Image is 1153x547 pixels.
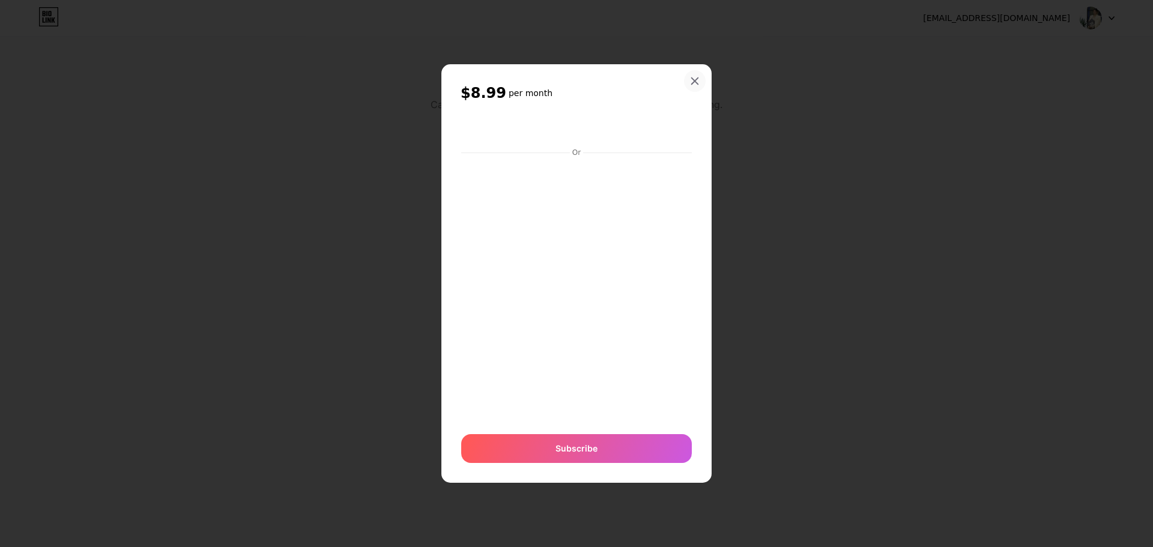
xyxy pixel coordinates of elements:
span: $8.99 [461,83,506,103]
span: Subscribe [555,442,598,455]
div: Or [570,148,583,157]
iframe: Bảo mật khung nút thanh toán [461,115,692,144]
iframe: Bảo mật khung nhập liệu thanh toán [459,159,694,422]
h6: per month [509,87,552,99]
